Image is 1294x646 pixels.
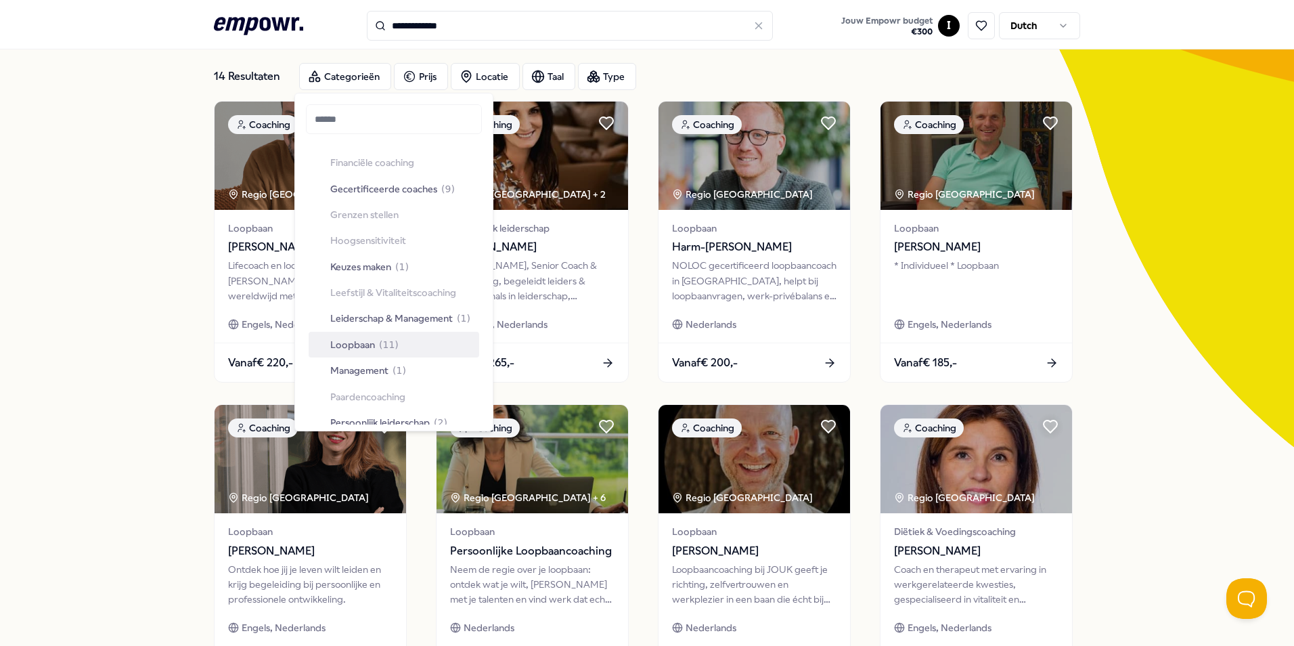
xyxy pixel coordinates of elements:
div: Coaching [672,418,742,437]
div: Coaching [228,115,298,134]
button: Type [578,63,636,90]
div: * Individueel * Loopbaan [894,258,1058,303]
span: ( 1 ) [395,259,409,274]
span: ( 2 ) [434,415,447,430]
div: Regio [GEOGRAPHIC_DATA] [894,490,1037,505]
div: Regio [GEOGRAPHIC_DATA] [672,187,815,202]
img: package image [215,102,406,210]
div: Ontdek hoe jij je leven wilt leiden en krijg begeleiding bij persoonlijke en professionele ontwik... [228,562,393,607]
span: Vanaf € 185,- [894,354,957,372]
button: I [938,15,960,37]
a: Jouw Empowr budget€300 [836,12,938,40]
span: [PERSON_NAME] [228,542,393,560]
span: Loopbaan [228,524,393,539]
span: [PERSON_NAME] [894,542,1058,560]
span: Engels, Nederlands [242,317,326,332]
span: Diëtiek & Voedingscoaching [894,524,1058,539]
div: Regio [GEOGRAPHIC_DATA] [228,490,371,505]
span: [PERSON_NAME] [672,542,836,560]
span: Persoonlijk leiderschap [450,221,615,236]
img: package image [437,405,628,513]
span: Nederlands [464,620,514,635]
span: ( 1 ) [457,311,470,326]
img: package image [215,405,406,513]
button: Locatie [451,63,520,90]
div: [PERSON_NAME], Senior Coach & Psycholoog, begeleidt leiders & professionals in leiderschap, loopb... [450,258,615,303]
span: ( 1 ) [393,363,406,378]
span: Keuzes maken [330,259,391,274]
span: Gecertificeerde coaches [330,181,437,196]
span: Loopbaan [894,221,1058,236]
div: 14 Resultaten [214,63,288,90]
span: ( 9 ) [441,181,455,196]
span: Vanaf € 220,- [228,354,293,372]
img: package image [437,102,628,210]
input: Search for products, categories or subcategories [367,11,773,41]
div: Coaching [894,418,964,437]
span: Leiderschap & Management [330,311,453,326]
img: package image [880,405,1072,513]
div: Neem de regie over je loopbaan: ontdek wat je wilt, [PERSON_NAME] met je talenten en vind werk da... [450,562,615,607]
div: Suggestions [306,142,482,425]
span: [PERSON_NAME] [894,238,1058,256]
span: Loopbaan [450,524,615,539]
button: Prijs [394,63,448,90]
div: Regio [GEOGRAPHIC_DATA] [228,187,371,202]
div: Coaching [228,418,298,437]
div: Regio [GEOGRAPHIC_DATA] + 2 [450,187,606,202]
span: Engels, Nederlands [464,317,548,332]
button: Jouw Empowr budget€300 [839,13,935,40]
span: Loopbaan [672,221,836,236]
a: package imageCoachingRegio [GEOGRAPHIC_DATA] Loopbaan[PERSON_NAME]* Individueel * LoopbaanEngels,... [880,101,1073,383]
span: Vanaf € 200,- [672,354,738,372]
span: € 300 [841,26,933,37]
img: package image [659,102,850,210]
div: Coaching [672,115,742,134]
div: Regio [GEOGRAPHIC_DATA] + 6 [450,490,606,505]
span: Jouw Empowr budget [841,16,933,26]
div: Regio [GEOGRAPHIC_DATA] [672,490,815,505]
span: Management [330,363,388,378]
span: [PERSON_NAME] [228,238,393,256]
img: package image [659,405,850,513]
span: Engels, Nederlands [242,620,326,635]
div: Loopbaancoaching bij JOUK geeft je richting, zelfvertrouwen en werkplezier in een baan die écht b... [672,562,836,607]
span: Engels, Nederlands [908,317,991,332]
a: package imageCoachingRegio [GEOGRAPHIC_DATA] + 2Persoonlijk leiderschap[PERSON_NAME][PERSON_NAME]... [436,101,629,383]
span: ( 11 ) [379,337,399,352]
button: Taal [522,63,575,90]
a: package imageCoachingRegio [GEOGRAPHIC_DATA] LoopbaanHarm-[PERSON_NAME]NOLOC gecertificeerd loopb... [658,101,851,383]
button: Categorieën [299,63,391,90]
span: Loopbaan [228,221,393,236]
div: Coaching [894,115,964,134]
span: [PERSON_NAME] [450,238,615,256]
span: Loopbaan [672,524,836,539]
div: Lifecoach en loopbaancoach [PERSON_NAME] helpt mensen wereldwijd met meer rust, energie, en voldo... [228,258,393,303]
div: Coach en therapeut met ervaring in werkgerelateerde kwesties, gespecialiseerd in vitaliteit en vo... [894,562,1058,607]
iframe: Help Scout Beacon - Open [1226,578,1267,619]
span: Engels, Nederlands [908,620,991,635]
img: package image [880,102,1072,210]
span: Nederlands [686,317,736,332]
span: Nederlands [686,620,736,635]
span: Harm-[PERSON_NAME] [672,238,836,256]
span: Persoonlijke Loopbaancoaching [450,542,615,560]
a: package imageCoachingRegio [GEOGRAPHIC_DATA] Loopbaan[PERSON_NAME]Lifecoach en loopbaancoach [PER... [214,101,407,383]
div: NOLOC gecertificeerd loopbaancoach in [GEOGRAPHIC_DATA], helpt bij loopbaanvragen, werk-privébala... [672,258,836,303]
span: Persoonlijk leiderschap [330,415,430,430]
div: Regio [GEOGRAPHIC_DATA] [894,187,1037,202]
span: Loopbaan [330,337,375,352]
